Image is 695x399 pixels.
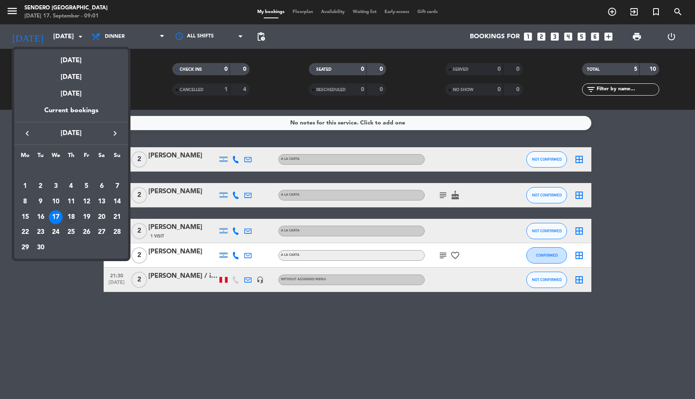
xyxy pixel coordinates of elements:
[94,179,110,194] td: September 6, 2025
[64,210,78,224] div: 18
[110,226,124,240] div: 28
[33,240,48,255] td: September 30, 2025
[79,194,94,209] td: September 12, 2025
[95,179,109,193] div: 6
[49,179,63,193] div: 3
[64,195,78,209] div: 11
[63,225,79,240] td: September 25, 2025
[110,179,124,193] div: 7
[18,241,32,255] div: 29
[49,210,63,224] div: 17
[110,129,120,138] i: keyboard_arrow_right
[17,240,33,255] td: September 29, 2025
[17,164,125,179] td: SEP
[33,179,48,194] td: September 2, 2025
[20,128,35,139] button: keyboard_arrow_left
[33,225,48,240] td: September 23, 2025
[94,225,110,240] td: September 27, 2025
[94,209,110,225] td: September 20, 2025
[18,195,32,209] div: 8
[48,225,63,240] td: September 24, 2025
[14,105,128,122] div: Current bookings
[79,151,94,164] th: Friday
[49,226,63,240] div: 24
[79,179,94,194] td: September 5, 2025
[49,195,63,209] div: 10
[17,194,33,209] td: September 8, 2025
[110,195,124,209] div: 14
[48,179,63,194] td: September 3, 2025
[94,151,110,164] th: Saturday
[110,210,124,224] div: 21
[22,129,32,138] i: keyboard_arrow_left
[94,194,110,209] td: September 13, 2025
[18,179,32,193] div: 1
[95,226,109,240] div: 27
[63,194,79,209] td: September 11, 2025
[14,83,128,105] div: [DATE]
[95,195,109,209] div: 13
[14,49,128,66] div: [DATE]
[80,210,93,224] div: 19
[63,179,79,194] td: September 4, 2025
[48,209,63,225] td: September 17, 2025
[63,209,79,225] td: September 18, 2025
[63,151,79,164] th: Thursday
[109,194,125,209] td: September 14, 2025
[18,210,32,224] div: 15
[80,226,93,240] div: 26
[33,151,48,164] th: Tuesday
[109,179,125,194] td: September 7, 2025
[17,209,33,225] td: September 15, 2025
[64,179,78,193] div: 4
[79,209,94,225] td: September 19, 2025
[17,225,33,240] td: September 22, 2025
[35,128,108,139] span: [DATE]
[80,179,93,193] div: 5
[33,194,48,209] td: September 9, 2025
[48,151,63,164] th: Wednesday
[34,226,48,240] div: 23
[80,195,93,209] div: 12
[14,66,128,83] div: [DATE]
[18,226,32,240] div: 22
[95,210,109,224] div: 20
[108,128,122,139] button: keyboard_arrow_right
[34,241,48,255] div: 30
[64,226,78,240] div: 25
[79,225,94,240] td: September 26, 2025
[109,151,125,164] th: Sunday
[109,225,125,240] td: September 28, 2025
[17,179,33,194] td: September 1, 2025
[48,194,63,209] td: September 10, 2025
[17,151,33,164] th: Monday
[34,195,48,209] div: 9
[34,210,48,224] div: 16
[34,179,48,193] div: 2
[109,209,125,225] td: September 21, 2025
[33,209,48,225] td: September 16, 2025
